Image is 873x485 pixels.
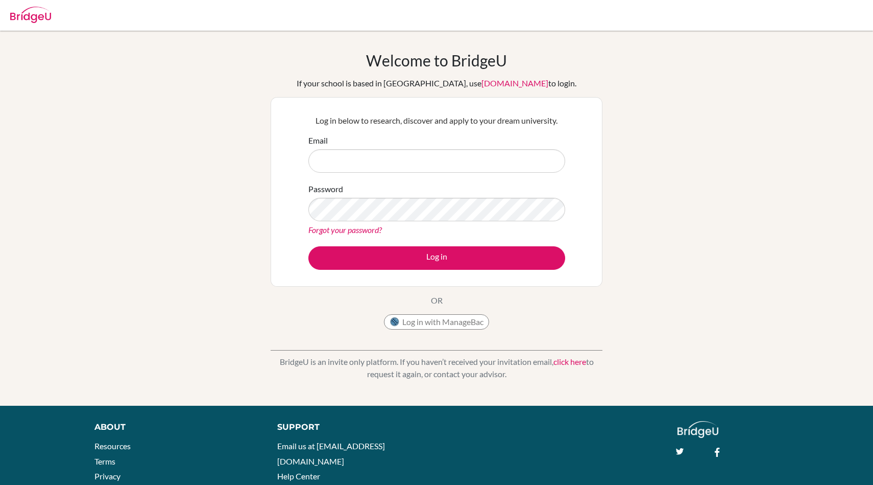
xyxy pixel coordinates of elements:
[297,77,576,89] div: If your school is based in [GEOGRAPHIC_DATA], use to login.
[94,471,120,481] a: Privacy
[481,78,548,88] a: [DOMAIN_NAME]
[553,357,586,366] a: click here
[308,183,343,195] label: Password
[308,114,565,127] p: Log in below to research, discover and apply to your dream university.
[677,421,719,438] img: logo_white@2x-f4f0deed5e89b7ecb1c2cc34c3e3d731f90f0f143d5ea2071677605dd97b5244.png
[277,471,320,481] a: Help Center
[94,456,115,466] a: Terms
[10,7,51,23] img: Bridge-U
[308,134,328,147] label: Email
[366,51,507,70] h1: Welcome to BridgeU
[277,441,385,466] a: Email us at [EMAIL_ADDRESS][DOMAIN_NAME]
[431,294,443,307] p: OR
[94,441,131,451] a: Resources
[308,225,382,235] a: Forgot your password?
[271,356,602,380] p: BridgeU is an invite only platform. If you haven’t received your invitation email, to request it ...
[277,421,425,433] div: Support
[384,314,489,330] button: Log in with ManageBac
[94,421,254,433] div: About
[308,246,565,270] button: Log in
